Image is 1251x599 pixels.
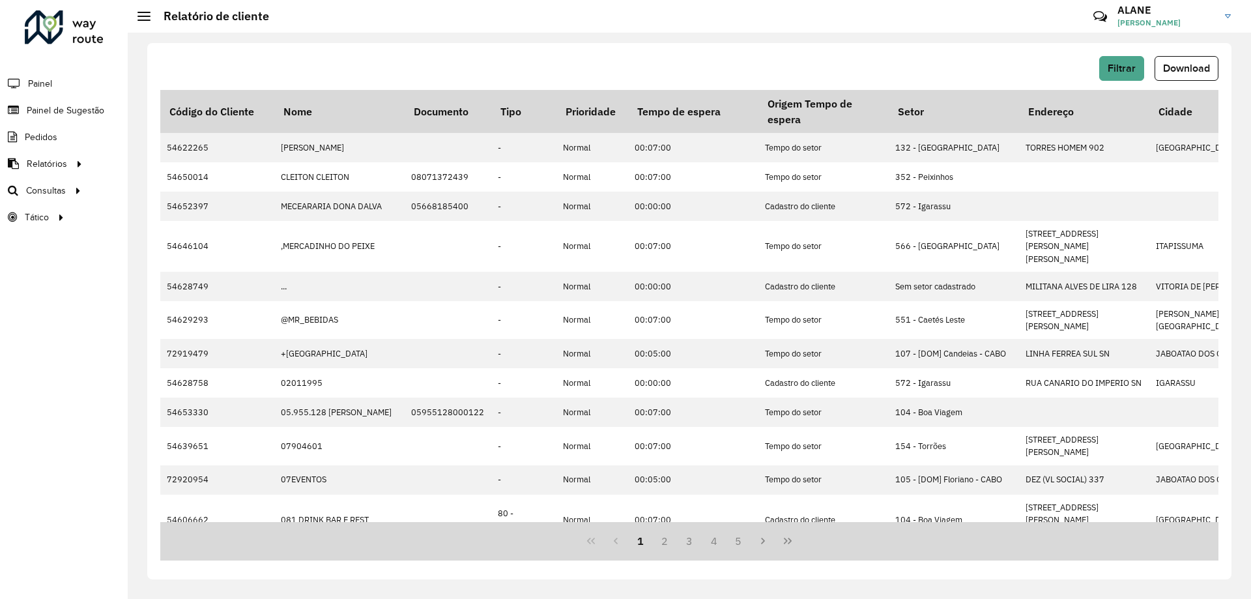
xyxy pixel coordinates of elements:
[1019,301,1149,339] td: [STREET_ADDRESS][PERSON_NAME]
[1117,17,1215,29] span: [PERSON_NAME]
[1019,465,1149,495] td: DEZ (VL SOCIAL) 337
[405,192,491,221] td: 05668185400
[160,272,274,301] td: 54628749
[1019,272,1149,301] td: MILITANA ALVES DE LIRA 128
[274,495,405,546] td: 081 DRINK BAR E REST
[274,192,405,221] td: MECEARARIA DONA DALVA
[726,529,751,553] button: 5
[556,192,628,221] td: Normal
[491,339,556,368] td: -
[274,162,405,192] td: CLEITON CLEITON
[628,301,758,339] td: 00:07:00
[758,192,889,221] td: Cadastro do cliente
[628,495,758,546] td: 00:07:00
[628,272,758,301] td: 00:00:00
[274,368,405,398] td: 02011995
[758,427,889,465] td: Tempo do setor
[160,339,274,368] td: 72919479
[491,133,556,162] td: -
[405,398,491,427] td: 05955128000122
[491,495,556,546] td: 80 - Chopp/VIP
[556,162,628,192] td: Normal
[1155,56,1218,81] button: Download
[1019,133,1149,162] td: TORRES HOMEM 902
[677,529,702,553] button: 3
[405,162,491,192] td: 08071372439
[274,339,405,368] td: +[GEOGRAPHIC_DATA]
[1019,221,1149,272] td: [STREET_ADDRESS][PERSON_NAME][PERSON_NAME]
[1019,495,1149,546] td: [STREET_ADDRESS][PERSON_NAME][PERSON_NAME]
[274,465,405,495] td: 07EVENTOS
[628,221,758,272] td: 00:07:00
[160,221,274,272] td: 54646104
[758,495,889,546] td: Cadastro do cliente
[1117,4,1215,16] h3: ALANE
[556,398,628,427] td: Normal
[889,192,1019,221] td: 572 - Igarassu
[26,184,66,197] span: Consultas
[274,398,405,427] td: 05.955.128 [PERSON_NAME]
[160,133,274,162] td: 54622265
[758,301,889,339] td: Tempo do setor
[556,368,628,398] td: Normal
[751,529,775,553] button: Next Page
[27,157,67,171] span: Relatórios
[628,427,758,465] td: 00:07:00
[151,9,269,23] h2: Relatório de cliente
[160,90,274,133] th: Código do Cliente
[775,529,800,553] button: Last Page
[556,427,628,465] td: Normal
[628,90,758,133] th: Tempo de espera
[628,529,653,553] button: 1
[652,529,677,553] button: 2
[889,465,1019,495] td: 105 - [DOM] Floriano - CABO
[628,339,758,368] td: 00:05:00
[491,368,556,398] td: -
[491,465,556,495] td: -
[556,272,628,301] td: Normal
[889,398,1019,427] td: 104 - Boa Viagem
[1163,63,1210,74] span: Download
[889,339,1019,368] td: 107 - [DOM] Candeias - CABO
[274,427,405,465] td: 07904601
[160,427,274,465] td: 54639651
[1019,427,1149,465] td: [STREET_ADDRESS][PERSON_NAME]
[160,465,274,495] td: 72920954
[274,221,405,272] td: ,MERCADINHO DO PEIXE
[758,398,889,427] td: Tempo do setor
[889,162,1019,192] td: 352 - Peixinhos
[628,368,758,398] td: 00:00:00
[628,133,758,162] td: 00:07:00
[758,162,889,192] td: Tempo do setor
[556,339,628,368] td: Normal
[160,495,274,546] td: 54606662
[628,398,758,427] td: 00:07:00
[889,133,1019,162] td: 132 - [GEOGRAPHIC_DATA]
[1099,56,1144,81] button: Filtrar
[28,77,52,91] span: Painel
[25,130,57,144] span: Pedidos
[628,192,758,221] td: 00:00:00
[628,162,758,192] td: 00:07:00
[556,465,628,495] td: Normal
[889,368,1019,398] td: 572 - Igarassu
[758,368,889,398] td: Cadastro do cliente
[889,272,1019,301] td: Sem setor cadastrado
[405,90,491,133] th: Documento
[274,301,405,339] td: @MR_BEBIDAS
[889,427,1019,465] td: 154 - Torrões
[758,90,889,133] th: Origem Tempo de espera
[491,427,556,465] td: -
[702,529,726,553] button: 4
[1086,3,1114,31] a: Contato Rápido
[758,339,889,368] td: Tempo do setor
[556,495,628,546] td: Normal
[491,272,556,301] td: -
[889,90,1019,133] th: Setor
[274,133,405,162] td: [PERSON_NAME]
[889,301,1019,339] td: 551 - Caetés Leste
[160,162,274,192] td: 54650014
[491,221,556,272] td: -
[491,301,556,339] td: -
[1019,339,1149,368] td: LINHA FERREA SUL SN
